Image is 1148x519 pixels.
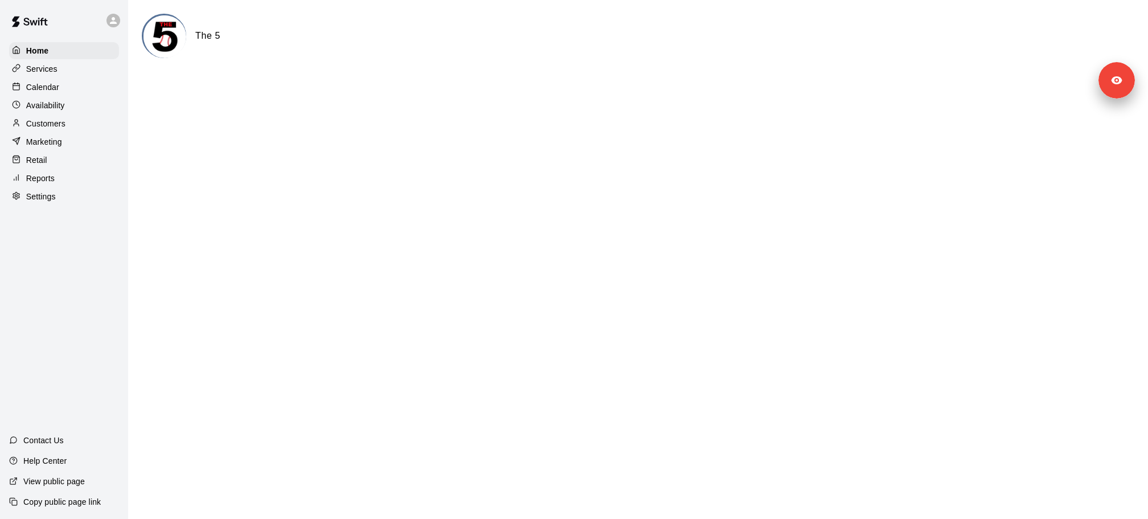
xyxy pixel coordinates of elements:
[26,136,62,148] p: Marketing
[23,476,85,487] p: View public page
[9,60,119,77] a: Services
[23,435,64,446] p: Contact Us
[23,496,101,508] p: Copy public page link
[9,115,119,132] a: Customers
[9,79,119,96] a: Calendar
[26,63,58,75] p: Services
[9,188,119,205] a: Settings
[9,42,119,59] a: Home
[26,45,49,56] p: Home
[143,15,186,58] img: The 5 logo
[9,97,119,114] a: Availability
[26,81,59,93] p: Calendar
[23,455,67,467] p: Help Center
[26,173,55,184] p: Reports
[195,28,220,43] h6: The 5
[9,170,119,187] a: Reports
[9,133,119,150] a: Marketing
[26,118,65,129] p: Customers
[26,100,65,111] p: Availability
[26,154,47,166] p: Retail
[26,191,56,202] p: Settings
[9,152,119,169] a: Retail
